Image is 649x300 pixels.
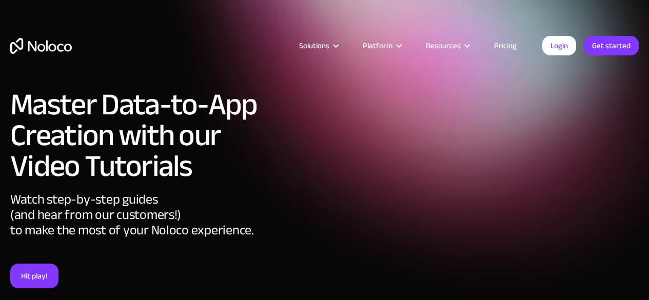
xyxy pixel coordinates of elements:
div: Watch step-by-step guides (and hear from our customers!) to make the most of your Noloco experience. [10,192,266,264]
div: Resources [426,39,461,52]
div: Solutions [286,39,350,52]
div: Platform [350,39,413,52]
a: Pricing [481,39,529,52]
div: Solutions [299,39,329,52]
iframe: Introduction to Noloco ┃No Code App Builder┃Create Custom Business Tools Without Code┃ [277,87,639,291]
h1: Master Data-to-App Creation with our Video Tutorials [10,89,266,182]
a: home [10,38,72,54]
a: Hit play! [10,264,58,288]
div: Resources [413,39,481,52]
a: Login [542,36,576,55]
div: Platform [363,39,392,52]
a: Get started [584,36,639,55]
